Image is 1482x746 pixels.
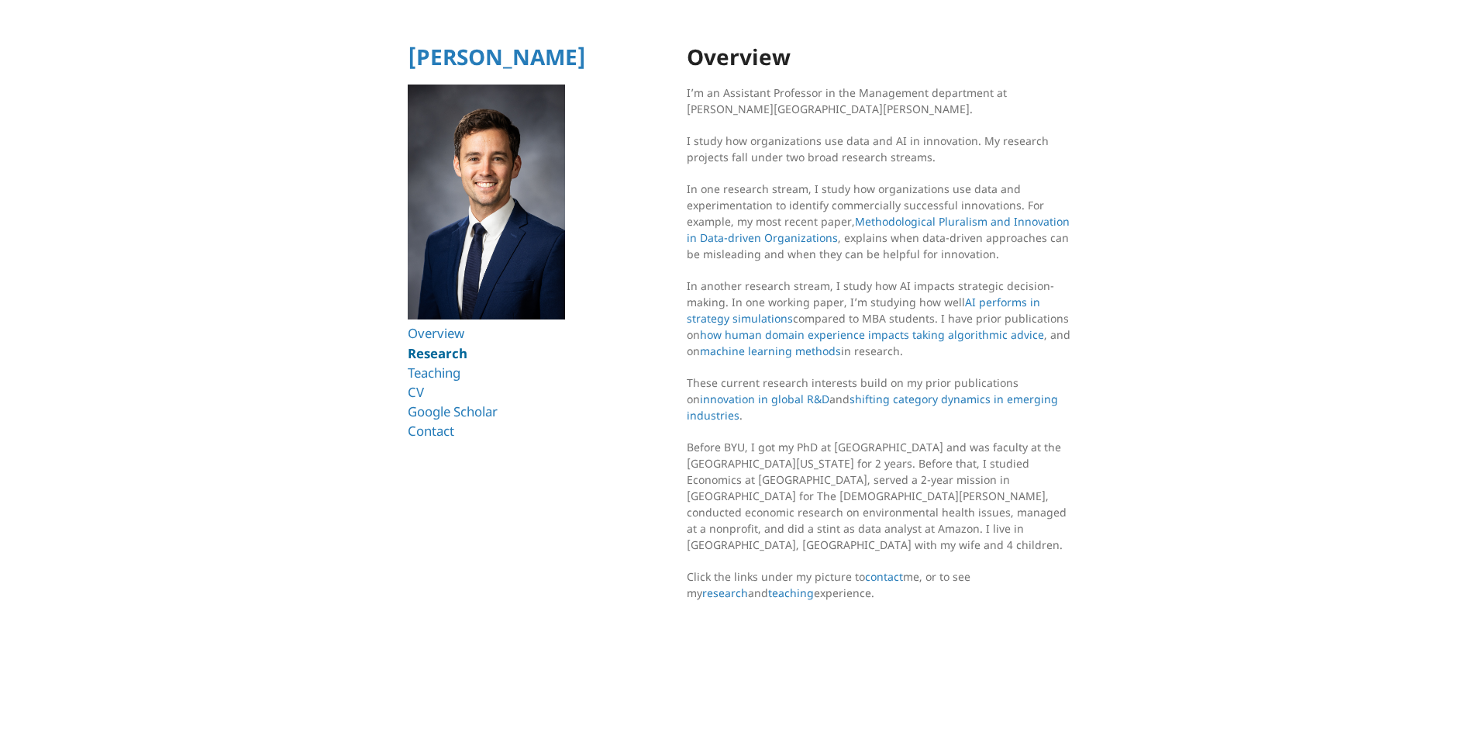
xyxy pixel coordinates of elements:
a: Teaching [408,364,460,382]
img: Ryan T Allen HBS [408,85,565,320]
a: Methodological Pluralism and Innovation in Data-driven Organizations [687,214,1070,245]
p: I’m an Assistant Professor in the Management department at [PERSON_NAME][GEOGRAPHIC_DATA][PERSON_... [687,85,1074,117]
a: Google Scholar [408,402,498,420]
a: shifting category dynamics in emerging industries [687,392,1058,423]
a: teaching [768,585,814,600]
a: [PERSON_NAME] [408,42,586,71]
a: machine learning methods [700,344,841,358]
p: In another research stream, I study how AI impacts strategic decision-making. In one working pape... [687,278,1074,359]
a: Contact [408,422,454,440]
a: research [702,585,748,600]
p: Before BYU, I got my PhD at [GEOGRAPHIC_DATA] and was faculty at the [GEOGRAPHIC_DATA][US_STATE] ... [687,439,1074,553]
a: how human domain experience impacts taking algorithmic advice [700,327,1044,342]
a: Research [408,344,467,362]
p: I study how organizations use data and AI in innovation. My research projects fall under two broa... [687,133,1074,165]
p: Click the links under my picture to me, or to see my and experience. [687,568,1074,601]
a: Overview [408,324,464,342]
p: These current research interests build on my prior publications on and . [687,375,1074,423]
a: contact [865,569,903,584]
h1: Overview [687,45,1074,69]
a: AI performs in strategy simulations [687,295,1040,326]
p: In one research stream, I study how organizations use data and experimentation to identify commer... [687,181,1074,262]
a: CV [408,383,424,401]
a: innovation in global R&D [700,392,829,406]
